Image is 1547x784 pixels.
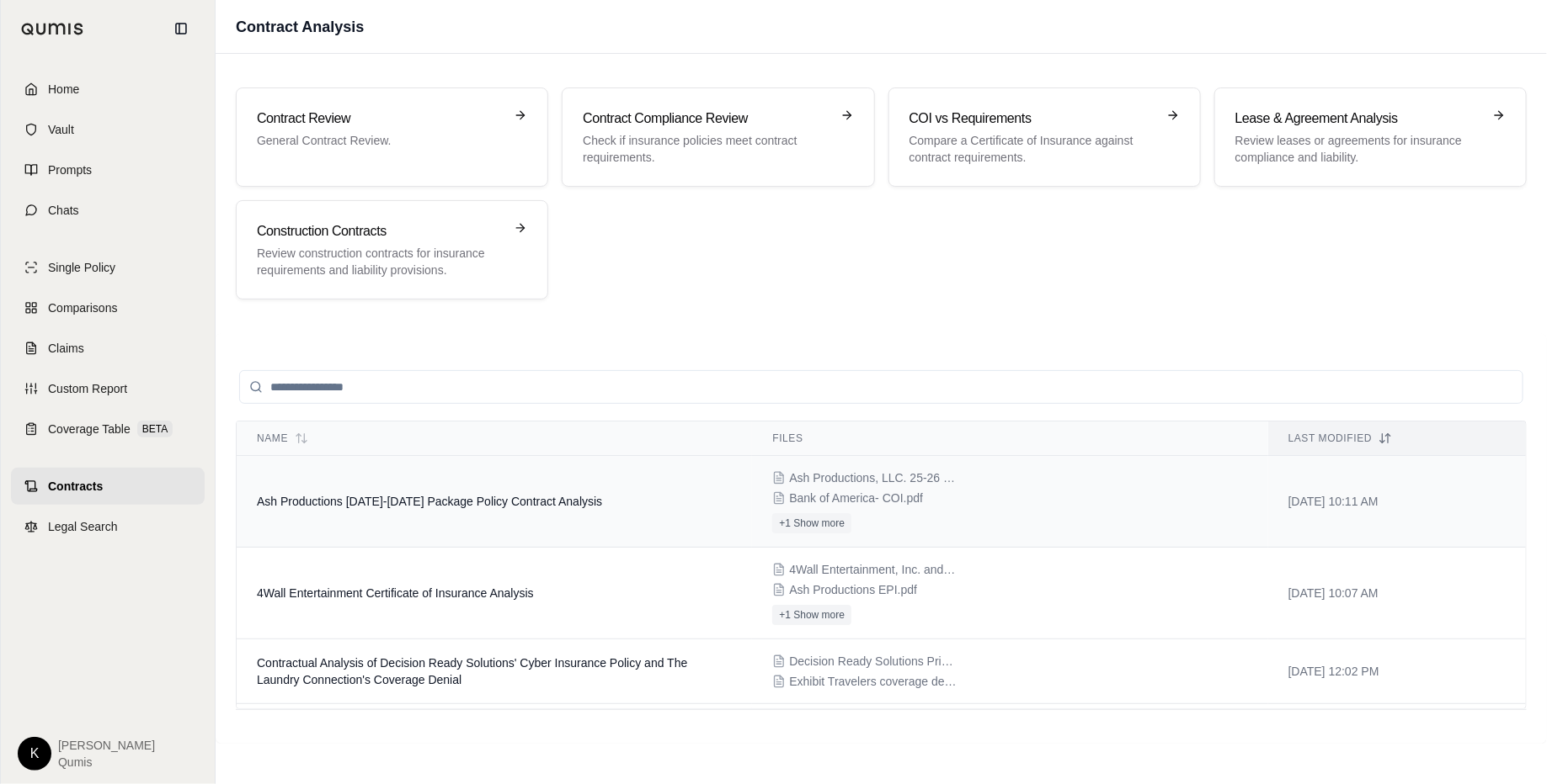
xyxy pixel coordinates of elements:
[48,259,115,276] span: Single Policy
[137,421,173,437] span: BETA
[11,289,205,326] a: Comparisons
[1268,456,1526,548] td: [DATE] 10:11 AM
[11,151,205,188] a: Prompts
[1235,132,1482,166] p: Review leases or agreements for insurance compliance and liability.
[1268,639,1526,704] td: [DATE] 12:02 PM
[583,132,830,166] p: Check if insurance policies meet contract requirements.
[257,432,732,445] div: Name
[789,490,923,506] span: Bank of America- COI.pdf
[1235,109,1482,129] h3: Lease & Agreement Analysis
[789,581,917,598] span: Ash Productions EPI.pdf
[789,673,958,690] span: Exhibit Travelers coverage denial 7-22-10_1_4.pdf
[257,656,687,686] span: Contractual Analysis of Decision Ready Solutions' Cyber Insurance Policy and The Laundry Connecti...
[789,561,958,578] span: 4Wall Entertainment, Inc. and Affiliated Companies Certificate.pdf
[1288,432,1506,445] div: Last modified
[11,111,205,148] a: Vault
[789,653,958,670] span: Decision Ready Solutions Primary Quote (1).pdf
[257,132,504,149] p: General Contract Review.
[257,109,504,129] h3: Contract Review
[11,411,205,448] a: Coverage TableBETA
[257,495,602,508] span: Ash Productions 2025-2026 Package Policy Contract Analysis
[18,737,51,771] div: K
[11,71,205,108] a: Home
[48,478,103,495] span: Contracts
[48,121,74,138] span: Vault
[11,508,205,545] a: Legal Search
[772,513,851,533] button: +1 Show more
[48,299,117,316] span: Comparisons
[48,380,127,397] span: Custom Report
[48,421,131,437] span: Coverage Table
[583,109,830,129] h3: Contract Compliance Review
[257,221,504,241] h3: Construction Contracts
[752,421,1267,456] th: Files
[789,469,958,486] span: Ash Productions, LLC. 25-26 PKG policy (1).PDF
[772,605,851,625] button: +1 Show more
[257,245,504,278] p: Review construction contracts for insurance requirements and liability provisions.
[21,23,84,35] img: Qumis Logo
[11,249,205,286] a: Single Policy
[48,162,92,178] span: Prompts
[58,754,155,771] span: Qumis
[48,518,118,535] span: Legal Search
[168,15,195,42] button: Collapse sidebar
[257,586,534,600] span: 4Wall Entertainment Certificate of Insurance Analysis
[910,132,1156,166] p: Compare a Certificate of Insurance against contract requirements.
[236,15,364,39] h1: Contract Analysis
[48,340,84,357] span: Claims
[1268,548,1526,639] td: [DATE] 10:07 AM
[11,370,205,407] a: Custom Report
[48,81,79,98] span: Home
[58,737,155,754] span: [PERSON_NAME]
[11,192,205,229] a: Chats
[910,109,1156,129] h3: COI vs Requirements
[11,330,205,367] a: Claims
[48,202,79,219] span: Chats
[11,468,205,505] a: Contracts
